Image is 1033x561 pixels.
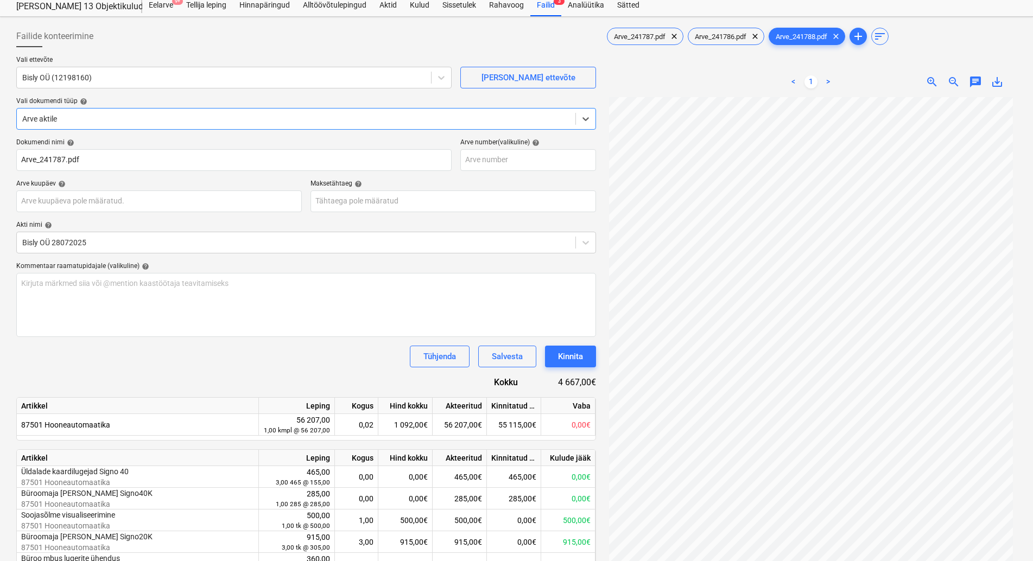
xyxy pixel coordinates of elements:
[378,414,433,436] div: 1 092,00€
[263,489,330,509] div: 285,00
[378,398,433,414] div: Hind kokku
[873,30,886,43] span: sort
[263,415,330,435] div: 56 207,00
[433,466,487,488] div: 465,00€
[822,75,835,88] a: Next page
[991,75,1004,88] span: save_alt
[16,262,596,271] div: Kommentaar raamatupidajale (valikuline)
[21,511,115,519] span: Soojasõlme visualiseerimine
[668,30,681,43] span: clear
[21,532,153,541] span: Büroomaja Lisa kaardilugerid Signo20K
[21,521,110,530] span: 87501 Hooneautomaatika
[487,531,541,553] div: 0,00€
[335,414,378,436] div: 0,02
[310,190,596,212] input: Tähtaega pole määratud
[378,509,433,531] div: 500,00€
[16,56,452,67] p: Vali ettevõte
[16,138,452,147] div: Dokumendi nimi
[335,450,378,466] div: Kogus
[487,509,541,531] div: 0,00€
[16,97,596,106] div: Vali dokumendi tüüp
[787,75,800,88] a: Previous page
[16,180,302,188] div: Arve kuupäev
[16,149,452,171] input: Dokumendi nimi
[541,509,595,531] div: 500,00€
[56,180,66,188] span: help
[17,398,259,414] div: Artikkel
[541,414,595,436] div: 0,00€
[487,414,541,436] div: 55 115,00€
[541,466,595,488] div: 0,00€
[558,349,583,364] div: Kinnita
[378,488,433,509] div: 0,00€
[541,488,595,509] div: 0,00€
[21,478,110,487] span: 87501 Hooneautomaatika
[21,543,110,552] span: 87501 Hooneautomaatika
[804,75,817,88] a: Page 1 is your current page
[541,531,595,553] div: 915,00€
[78,98,87,105] span: help
[352,180,362,188] span: help
[607,28,683,45] div: Arve_241787.pdf
[535,376,596,388] div: 4 667,00€
[487,466,541,488] div: 465,00€
[541,398,595,414] div: Vaba
[335,466,378,488] div: 0,00
[21,467,129,476] span: Üldalade kaardilugejad Signo 40
[829,30,842,43] span: clear
[378,450,433,466] div: Hind kokku
[492,349,523,364] div: Salvesta
[433,450,487,466] div: Akteeritud
[487,398,541,414] div: Kinnitatud kulud
[530,139,540,146] span: help
[433,509,487,531] div: 500,00€
[688,33,753,41] span: Arve_241786.pdf
[16,1,129,12] div: [PERSON_NAME] 13 Objektikulud
[335,488,378,509] div: 0,00
[335,531,378,553] div: 3,00
[259,450,335,466] div: Leping
[433,414,487,436] div: 56 207,00€
[688,28,764,45] div: Arve_241786.pdf
[17,450,259,466] div: Artikkel
[460,149,596,171] input: Arve number
[852,30,865,43] span: add
[259,398,335,414] div: Leping
[140,263,149,270] span: help
[263,467,330,487] div: 465,00
[335,509,378,531] div: 1,00
[769,33,834,41] span: Arve_241788.pdf
[541,450,595,466] div: Kulude jääk
[423,349,456,364] div: Tühjenda
[455,376,535,388] div: Kokku
[21,489,153,498] span: Büroomaja Lisa kaardilugeja Signo40K
[769,28,845,45] div: Arve_241788.pdf
[607,33,672,41] span: Arve_241787.pdf
[433,488,487,509] div: 285,00€
[410,346,470,367] button: Tühjenda
[460,138,596,147] div: Arve number (valikuline)
[335,398,378,414] div: Kogus
[487,450,541,466] div: Kinnitatud kulud
[16,190,302,212] input: Arve kuupäeva pole määratud.
[65,139,74,146] span: help
[21,420,110,429] span: 87501 Hooneautomaatika
[487,488,541,509] div: 285,00€
[42,221,52,229] span: help
[16,30,93,43] span: Failide konteerimine
[276,479,330,486] small: 3,00 465 @ 155,00
[969,75,982,88] span: chat
[378,531,433,553] div: 915,00€
[979,509,1033,561] iframe: Chat Widget
[749,30,762,43] span: clear
[263,532,330,552] div: 915,00
[310,180,596,188] div: Maksetähtaeg
[263,511,330,531] div: 500,00
[264,426,330,434] small: 1,00 kmpl @ 56 207,00
[460,67,596,88] button: [PERSON_NAME] ettevõte
[481,71,575,85] div: [PERSON_NAME] ettevõte
[282,544,330,551] small: 3,00 tk @ 305,00
[378,466,433,488] div: 0,00€
[545,346,596,367] button: Kinnita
